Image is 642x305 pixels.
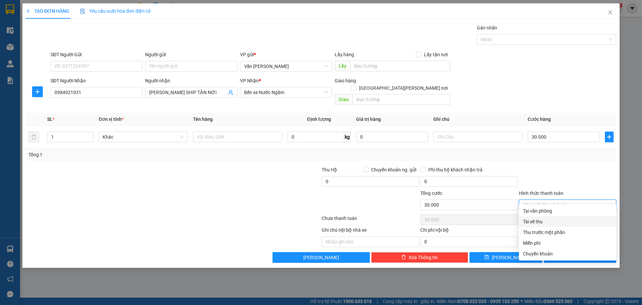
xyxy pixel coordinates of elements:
span: Văn phòng Quỳnh Lưu [244,61,328,71]
span: Cước hàng [528,117,551,122]
button: save[PERSON_NAME] [469,252,542,263]
span: Giao [335,94,352,105]
button: plus [605,132,614,142]
th: Ghi chú [431,113,525,126]
button: delete [28,132,39,142]
img: icon [80,9,85,14]
span: Định lượng [307,117,331,122]
span: save [485,255,489,260]
input: VD: Bàn, Ghế [193,132,282,142]
div: Tài xế thu [523,218,612,225]
div: Ghi chú nội bộ nhà xe [322,226,419,236]
input: 0 [356,132,428,142]
span: user-add [228,90,233,95]
label: Hình thức thanh toán [519,190,563,196]
span: plus [605,134,613,140]
span: Tên hàng [193,117,213,122]
input: Nhập ghi chú [322,236,419,247]
div: VP gửi [240,51,332,58]
div: Chuyển khoản [523,250,612,257]
label: Gán nhãn [477,25,497,30]
div: Miễn phí [523,239,612,247]
span: Giá trị hàng [356,117,381,122]
span: Khác [103,132,184,142]
button: plus [32,86,43,97]
div: Chi phí nội bộ [420,226,518,236]
input: Ghi Chú [433,132,522,142]
div: SĐT Người Nhận [50,77,142,84]
div: SĐT Người Gửi [50,51,142,58]
button: Close [601,3,620,22]
div: Tổng: 1 [28,151,248,158]
span: Phí thu hộ khách nhận trả [426,166,485,173]
span: Xóa Thông tin [409,254,438,261]
span: plus [32,89,42,94]
input: Dọc đường [350,61,450,71]
span: plus [26,9,30,13]
span: Bến xe Nước Ngầm [244,87,328,97]
span: [GEOGRAPHIC_DATA][PERSON_NAME] nơi [356,84,450,92]
button: [PERSON_NAME] [273,252,370,263]
div: Thu trước một phần [523,229,612,236]
div: Tại văn phòng [523,207,612,215]
span: Chuyển khoản ng. gửi [368,166,419,173]
span: Giao hàng [335,78,356,83]
span: Tổng cước [420,190,442,196]
span: VP Nhận [240,78,259,83]
span: Lấy hàng [335,52,354,57]
span: kg [344,132,351,142]
span: Thu Hộ [322,167,337,172]
input: Dọc đường [352,94,450,105]
div: Người gửi [145,51,237,58]
span: Đơn vị tính [99,117,124,122]
button: deleteXóa Thông tin [371,252,468,263]
span: Lấy [335,61,350,71]
span: TẠO ĐƠN HÀNG [26,8,69,14]
div: Người nhận [145,77,237,84]
span: Yêu cầu xuất hóa đơn điện tử [80,8,150,14]
span: delete [401,255,406,260]
span: SL [47,117,52,122]
div: Chưa thanh toán [321,215,420,226]
span: Lấy tận nơi [421,51,450,58]
span: close [608,10,613,15]
span: [PERSON_NAME] [492,254,528,261]
span: [PERSON_NAME] [303,254,339,261]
